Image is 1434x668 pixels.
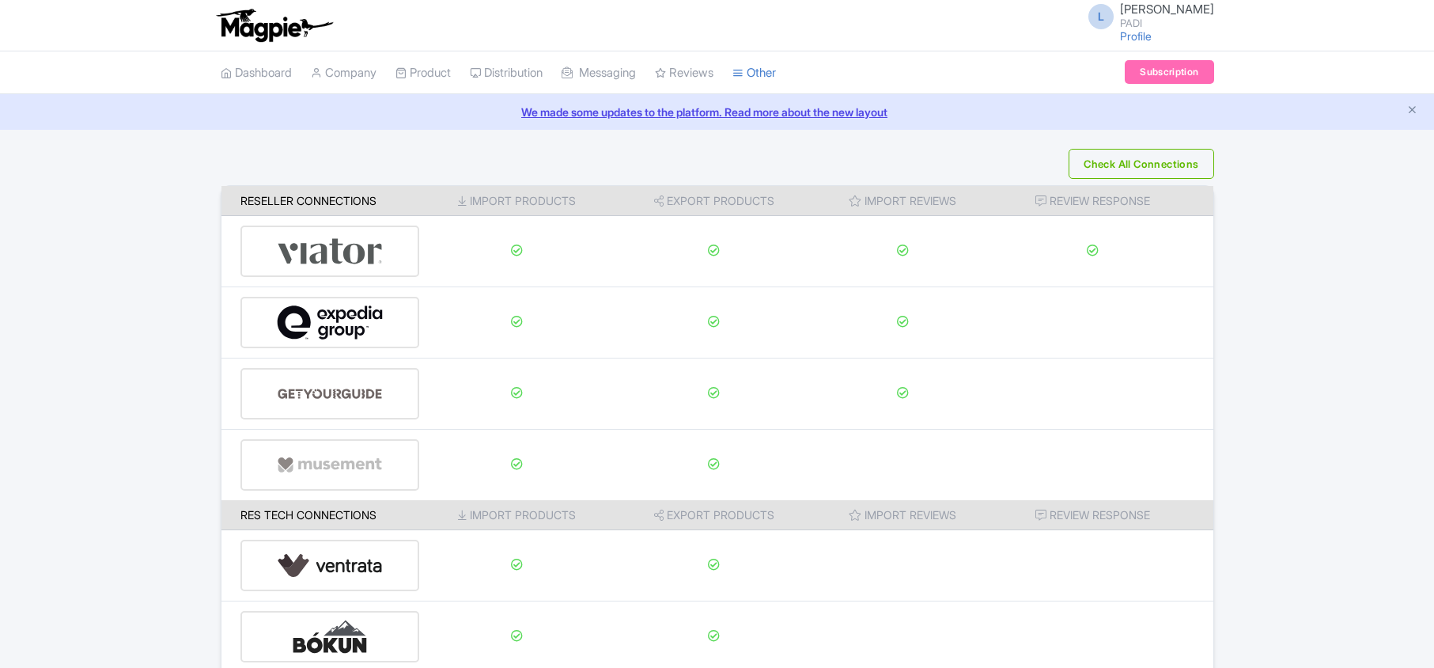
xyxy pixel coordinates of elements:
a: We made some updates to the platform. Read more about the new layout [9,104,1425,120]
a: L [PERSON_NAME] PADI [1079,3,1214,28]
img: viator-e2bf771eb72f7a6029a5edfbb081213a.svg [277,227,383,275]
th: Import Reviews [814,186,992,216]
a: Reviews [655,51,713,95]
a: Profile [1120,29,1152,43]
span: [PERSON_NAME] [1120,2,1214,17]
img: ventrata-b8ee9d388f52bb9ce077e58fa33de912.svg [277,541,383,590]
a: Other [732,51,776,95]
th: Res Tech Connections [221,500,420,530]
span: L [1088,4,1114,29]
th: Export Products [615,186,814,216]
th: Import Products [419,500,615,530]
th: Import Products [419,186,615,216]
small: PADI [1120,18,1214,28]
a: Company [311,51,376,95]
img: musement-dad6797fd076d4ac540800b229e01643.svg [277,441,383,489]
th: Reseller Connections [221,186,420,216]
img: logo-ab69f6fb50320c5b225c76a69d11143b.png [213,8,335,43]
a: Messaging [562,51,636,95]
th: Import Reviews [814,500,992,530]
a: Product [395,51,451,95]
img: get_your_guide-5a6366678479520ec94e3f9d2b9f304b.svg [277,370,383,418]
button: Check All Connections [1069,149,1213,179]
th: Review Response [992,186,1213,216]
th: Review Response [992,500,1213,530]
a: Subscription [1125,60,1213,84]
img: expedia-9e2f273c8342058d41d2cc231867de8b.svg [277,298,383,347]
button: Close announcement [1406,102,1418,120]
a: Distribution [470,51,543,95]
img: bokun-9d666bd0d1b458dbc8a9c3d52590ba5a.svg [277,613,383,661]
a: Dashboard [221,51,292,95]
th: Export Products [615,500,814,530]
